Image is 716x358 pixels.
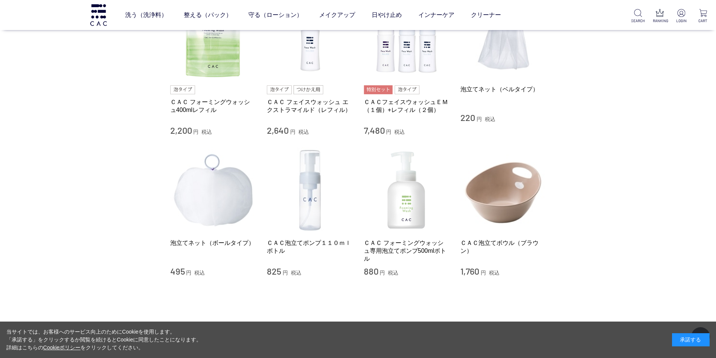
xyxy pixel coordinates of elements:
[364,266,378,276] span: 880
[186,270,191,276] span: 円
[460,239,546,255] a: ＣＡＣ泡立てボウル（ブラウン）
[471,5,501,26] a: クリーナー
[194,270,205,276] span: 税込
[372,5,402,26] a: 日やけ止め
[460,266,479,276] span: 1,760
[696,18,710,24] p: CART
[364,147,450,233] img: ＣＡＣ フォーミングウォッシュ専用泡立てポンプ500mlボトル
[364,125,385,136] span: 7,480
[395,85,419,94] img: 泡タイプ
[267,125,289,136] span: 2,640
[170,85,195,94] img: 泡タイプ
[672,333,710,346] div: 承諾する
[298,129,309,135] span: 税込
[653,9,667,24] a: RANKING
[386,129,391,135] span: 円
[248,5,303,26] a: 守る（ローション）
[170,98,256,114] a: ＣＡＣ フォーミングウォッシュ400mlレフィル
[184,5,232,26] a: 整える（パック）
[294,85,323,94] img: つけかえ用
[201,129,212,135] span: 税込
[631,9,645,24] a: SEARCH
[394,129,405,135] span: 税込
[267,239,353,255] a: ＣＡＣ泡立てポンプ１１０ｍｌボトル
[267,85,292,94] img: 泡タイプ
[43,344,81,350] a: Cookieポリシー
[170,239,256,247] a: 泡立てネット（ボールタイプ）
[89,4,108,26] img: logo
[477,116,482,122] span: 円
[364,239,450,263] a: ＣＡＣ フォーミングウォッシュ専用泡立てポンプ500mlボトル
[364,85,393,94] img: 特別セット
[290,129,295,135] span: 円
[193,129,198,135] span: 円
[170,147,256,233] img: 泡立てネット（ボールタイプ）
[267,147,353,233] img: ＣＡＣ泡立てポンプ１１０ｍｌボトル
[674,18,688,24] p: LOGIN
[460,112,475,123] span: 220
[460,147,546,233] img: ＣＡＣ泡立てボウル（ブラウン）
[267,266,281,276] span: 825
[631,18,645,24] p: SEARCH
[267,98,353,114] a: ＣＡＣ フェイスウォッシュ エクストラマイルド（レフィル）
[460,85,546,93] a: 泡立てネット（ベルタイプ）
[170,125,192,136] span: 2,200
[6,328,202,352] div: 当サイトでは、お客様へのサービス向上のためにCookieを使用します。 「承諾する」をクリックするか閲覧を続けるとCookieに同意したことになります。 詳細はこちらの をクリックしてください。
[380,270,385,276] span: 円
[485,116,495,122] span: 税込
[291,270,301,276] span: 税込
[364,98,450,114] a: ＣＡＣフェイスウォッシュＥＭ（１個）+レフィル（２個）
[418,5,454,26] a: インナーケア
[653,18,667,24] p: RANKING
[674,9,688,24] a: LOGIN
[319,5,355,26] a: メイクアップ
[388,270,398,276] span: 税込
[489,270,500,276] span: 税込
[481,270,486,276] span: 円
[170,266,185,276] span: 495
[696,9,710,24] a: CART
[283,270,288,276] span: 円
[125,5,167,26] a: 洗う（洗浄料）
